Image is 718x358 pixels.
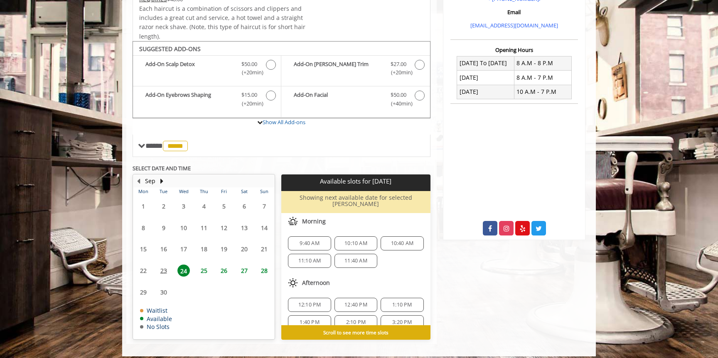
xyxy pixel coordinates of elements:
span: 9:40 AM [300,240,319,247]
td: Select day27 [234,260,254,282]
span: 12:10 PM [298,302,321,308]
td: Select day26 [214,260,234,282]
th: Tue [153,187,173,196]
th: Mon [133,187,153,196]
div: 3:20 PM [381,315,423,329]
h3: Email [452,9,576,15]
td: Select day24 [174,260,194,282]
div: 11:40 AM [334,254,377,268]
span: 11:10 AM [298,257,321,264]
span: 12:40 PM [344,302,367,308]
td: 8 A.M - 7 P.M [514,71,571,85]
span: 10:10 AM [344,240,367,247]
span: 3:20 PM [392,319,412,326]
td: Select day28 [254,260,275,282]
span: 11:40 AM [344,257,367,264]
span: 1:40 PM [300,319,319,326]
div: 2:10 PM [334,315,377,329]
th: Thu [194,187,214,196]
button: Next Month [158,177,165,186]
span: 25 [198,265,210,277]
button: Previous Month [135,177,142,186]
span: Afternoon [302,280,330,286]
div: 12:40 PM [334,298,377,312]
div: 11:10 AM [288,254,331,268]
b: Scroll to see more time slots [323,329,389,336]
td: 10 A.M - 7 P.M [514,85,571,99]
div: The Made Man Haircut Add-onS [133,41,430,118]
th: Sat [234,187,254,196]
a: Show All Add-ons [263,118,305,126]
button: Sep [145,177,155,186]
td: No Slots [140,324,172,330]
span: Morning [302,218,326,225]
span: 2:10 PM [346,319,366,326]
td: [DATE] To [DATE] [457,56,514,70]
img: morning slots [288,216,298,226]
span: 10:40 AM [391,240,414,247]
span: 26 [218,265,230,277]
div: 9:40 AM [288,236,331,250]
th: Sun [254,187,275,196]
th: Wed [174,187,194,196]
td: [DATE] [457,71,514,85]
div: 12:10 PM [288,298,331,312]
td: Waitlist [140,307,172,314]
td: Available [140,316,172,322]
span: 28 [258,265,270,277]
span: 1:10 PM [392,302,412,308]
div: 10:40 AM [381,236,423,250]
b: SELECT DATE AND TIME [133,164,191,172]
b: SUGGESTED ADD-ONS [139,45,201,53]
h3: Opening Hours [450,47,578,53]
div: 10:10 AM [334,236,377,250]
p: Available slots for [DATE] [285,178,427,185]
div: 1:10 PM [381,298,423,312]
td: Select day25 [194,260,214,282]
th: Fri [214,187,234,196]
td: [DATE] [457,85,514,99]
img: afternoon slots [288,278,298,288]
span: 24 [177,265,190,277]
h6: Showing next available date for selected [PERSON_NAME] [285,194,427,207]
a: [EMAIL_ADDRESS][DOMAIN_NAME] [470,22,558,29]
div: 1:40 PM [288,315,331,329]
span: 27 [238,265,251,277]
td: 8 A.M - 8 P.M [514,56,571,70]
